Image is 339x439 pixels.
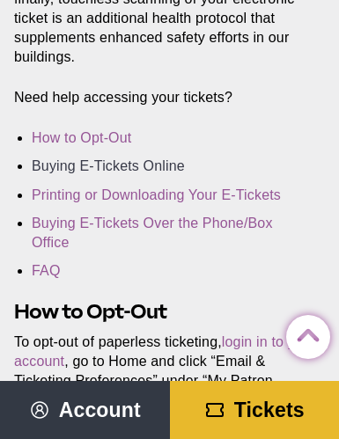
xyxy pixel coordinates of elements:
[32,216,273,250] a: Buying E-Tickets Over the Phone/Box Office
[32,187,281,202] a: Printing or Downloading Your E-Tickets
[59,399,141,421] span: Account
[14,88,318,107] p: Need help accessing your tickets?
[14,334,315,369] a: login in to your account
[32,263,61,278] a: FAQ
[32,130,131,145] a: How to Opt-Out
[286,316,321,351] a: Back to Top
[234,399,305,421] span: Tickets
[32,158,185,173] a: Buying E-Tickets Online
[14,300,166,323] strong: How to Opt-Out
